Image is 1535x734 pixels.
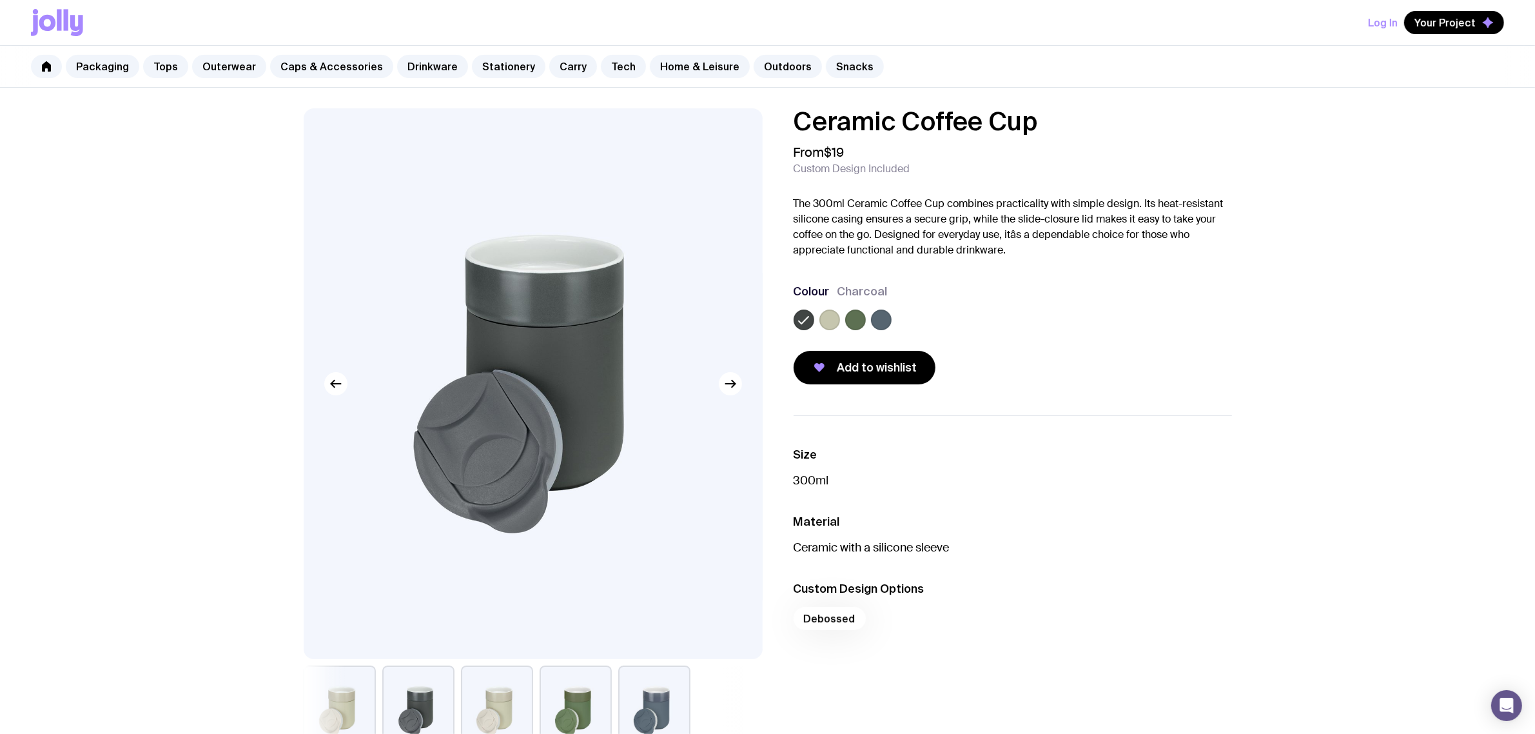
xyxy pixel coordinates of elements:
[837,284,888,299] span: Charcoal
[1491,690,1522,721] div: Open Intercom Messenger
[794,144,845,160] span: From
[66,55,139,78] a: Packaging
[837,360,917,375] span: Add to wishlist
[794,163,910,175] span: Custom Design Included
[143,55,188,78] a: Tops
[1404,11,1504,34] button: Your Project
[794,108,1232,134] h1: Ceramic Coffee Cup
[650,55,750,78] a: Home & Leisure
[794,540,1232,555] p: Ceramic with a silicone sleeve
[270,55,393,78] a: Caps & Accessories
[794,284,830,299] h3: Colour
[397,55,468,78] a: Drinkware
[794,351,935,384] button: Add to wishlist
[192,55,266,78] a: Outerwear
[472,55,545,78] a: Stationery
[825,144,845,161] span: $19
[1414,16,1476,29] span: Your Project
[794,514,1232,530] h3: Material
[754,55,822,78] a: Outdoors
[1368,11,1398,34] button: Log In
[794,447,1232,462] h3: Size
[601,55,646,78] a: Tech
[794,581,1232,597] h3: Custom Design Options
[794,473,1232,488] p: 300ml
[826,55,884,78] a: Snacks
[794,196,1232,258] p: The 300ml Ceramic Coffee Cup combines practicality with simple design. Its heat-resistant silicon...
[549,55,597,78] a: Carry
